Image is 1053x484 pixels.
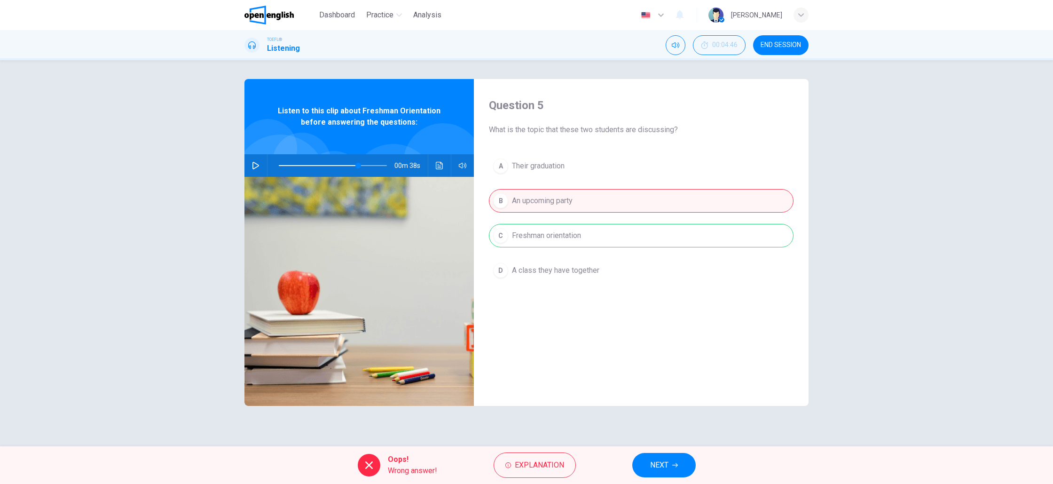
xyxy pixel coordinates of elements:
img: OpenEnglish logo [244,6,294,24]
span: END SESSION [761,41,801,49]
span: Analysis [413,9,441,21]
button: NEXT [632,453,696,477]
span: TOEFL® [267,36,282,43]
span: 00m 38s [394,154,428,177]
button: 00:04:46 [693,35,746,55]
span: Practice [366,9,393,21]
img: en [640,12,652,19]
button: Click to see the audio transcription [432,154,447,177]
a: OpenEnglish logo [244,6,315,24]
span: What is the topic that these two students are discussing? [489,124,794,135]
button: Dashboard [315,7,359,24]
div: Mute [666,35,685,55]
button: Analysis [409,7,445,24]
span: NEXT [650,459,668,472]
button: Practice [362,7,406,24]
span: Listen to this clip about Freshman Orientation before answering the questions: [275,105,443,128]
span: 00:04:46 [712,41,738,49]
img: Listen to this clip about Freshman Orientation before answering the questions: [244,177,474,406]
div: [PERSON_NAME] [731,9,782,21]
span: Wrong answer! [388,465,437,476]
button: Explanation [494,452,576,478]
div: Hide [693,35,746,55]
span: Dashboard [319,9,355,21]
img: Profile picture [708,8,723,23]
h1: Listening [267,43,300,54]
h4: Question 5 [489,98,794,113]
span: Oops! [388,454,437,465]
span: Explanation [515,459,564,472]
button: END SESSION [753,35,809,55]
